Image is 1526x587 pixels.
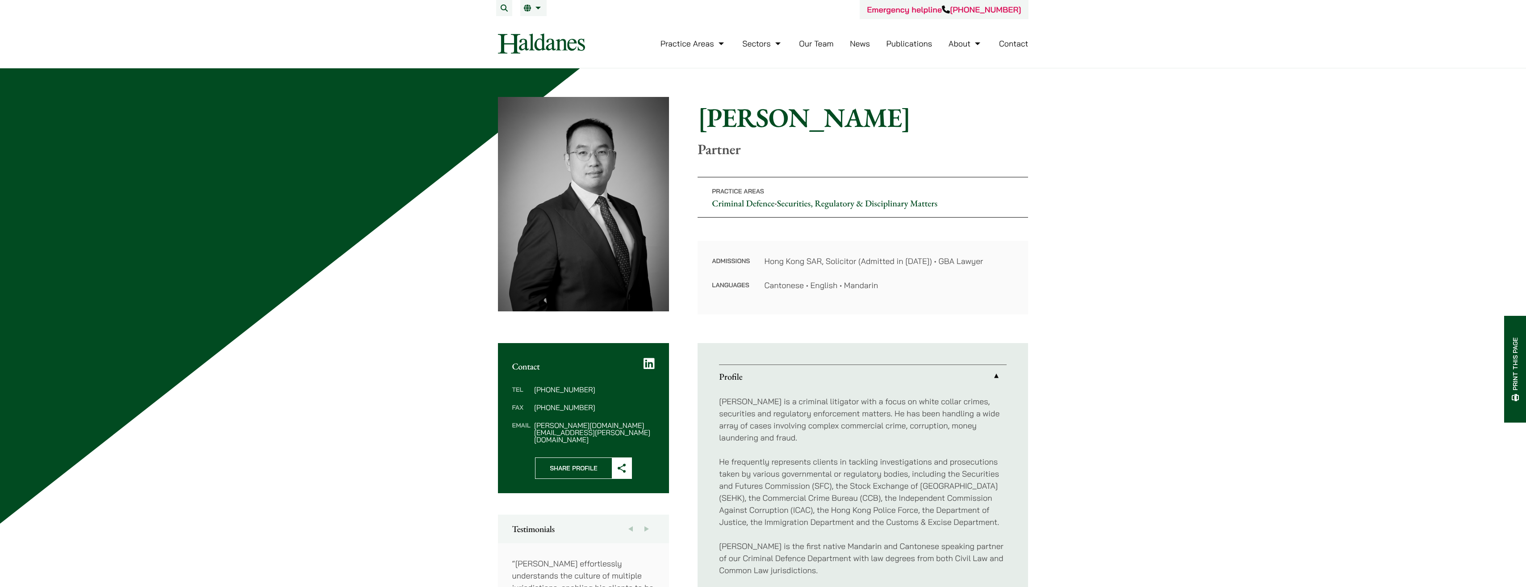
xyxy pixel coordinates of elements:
[712,279,750,291] dt: Languages
[512,361,655,372] h2: Contact
[999,38,1028,49] a: Contact
[712,197,774,209] a: Criminal Defence
[644,357,655,370] a: LinkedIn
[698,177,1028,218] p: •
[712,187,764,195] span: Practice Areas
[850,38,870,49] a: News
[623,515,639,543] button: Previous
[698,101,1028,134] h1: [PERSON_NAME]
[867,4,1021,15] a: Emergency helpline[PHONE_NUMBER]
[719,395,1007,444] p: [PERSON_NAME] is a criminal litigator with a focus on white collar crimes, securities and regulat...
[498,34,585,54] img: Logo of Haldanes
[712,255,750,279] dt: Admissions
[512,524,655,534] h2: Testimonials
[719,365,1007,388] a: Profile
[534,422,655,443] dd: [PERSON_NAME][DOMAIN_NAME][EMAIL_ADDRESS][PERSON_NAME][DOMAIN_NAME]
[535,457,632,479] button: Share Profile
[512,404,531,422] dt: Fax
[719,456,1007,528] p: He frequently represents clients in tackling investigations and prosecutions taken by various gov...
[949,38,982,49] a: About
[534,404,655,411] dd: [PHONE_NUMBER]
[764,279,1014,291] dd: Cantonese • English • Mandarin
[799,38,833,49] a: Our Team
[512,386,531,404] dt: Tel
[639,515,655,543] button: Next
[534,386,655,393] dd: [PHONE_NUMBER]
[742,38,782,49] a: Sectors
[661,38,726,49] a: Practice Areas
[777,197,937,209] a: Securities, Regulatory & Disciplinary Matters
[535,458,612,478] span: Share Profile
[698,141,1028,158] p: Partner
[886,38,932,49] a: Publications
[764,255,1014,267] dd: Hong Kong SAR, Solicitor (Admitted in [DATE]) • GBA Lawyer
[524,4,543,12] a: EN
[719,540,1007,576] p: [PERSON_NAME] is the first native Mandarin and Cantonese speaking partner of our Criminal Defence...
[512,422,531,443] dt: Email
